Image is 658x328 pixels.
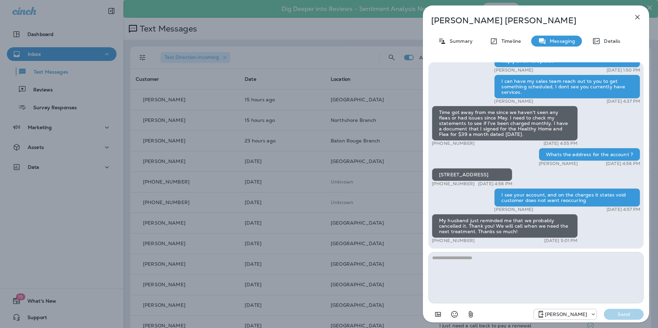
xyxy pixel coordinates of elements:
[546,38,575,44] p: Messaging
[431,16,618,25] p: [PERSON_NAME] [PERSON_NAME]
[478,181,512,187] p: [DATE] 4:56 PM
[544,238,578,243] p: [DATE] 5:01 PM
[432,181,475,187] p: [PHONE_NUMBER]
[432,238,475,243] p: [PHONE_NUMBER]
[607,99,640,104] p: [DATE] 4:37 PM
[545,312,587,317] p: [PERSON_NAME]
[539,161,578,166] p: [PERSON_NAME]
[600,38,620,44] p: Details
[448,307,461,321] button: Select an emoji
[607,67,640,73] p: [DATE] 1:50 PM
[544,141,578,146] p: [DATE] 4:55 PM
[494,67,533,73] p: [PERSON_NAME]
[446,38,473,44] p: Summary
[534,310,597,318] div: +1 (504) 576-9603
[431,307,445,321] button: Add in a premade template
[498,38,521,44] p: Timeline
[606,161,640,166] p: [DATE] 4:56 PM
[432,214,578,238] div: My husband just reminded me that we probably cancelled it. Thank you! We will call when we need t...
[607,207,640,212] p: [DATE] 4:57 PM
[539,148,640,161] div: Whats the address for the account ?
[432,106,578,141] div: Time got away from me since we haven't seen any fleas or had issues since May. I need to check my...
[494,75,640,99] div: I can have my sales team reach out to you to get something scheduled, I dont see you currently ha...
[432,141,475,146] p: [PHONE_NUMBER]
[494,207,533,212] p: [PERSON_NAME]
[494,188,640,207] div: I see your account, and on the charges it states void customer does not want reoccuring
[494,99,533,104] p: [PERSON_NAME]
[432,168,512,181] div: [STREET_ADDRESS]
